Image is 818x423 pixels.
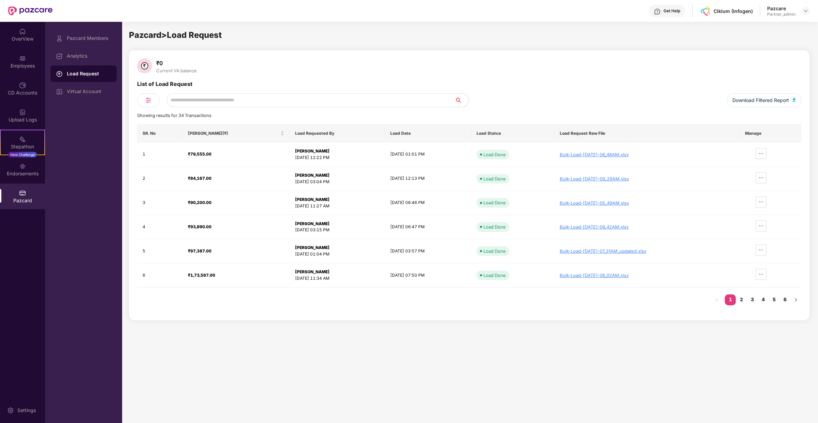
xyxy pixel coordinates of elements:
[483,199,506,206] div: Load Done
[455,98,469,103] span: search
[19,28,26,35] img: svg+xml;base64,PHN2ZyBpZD0iSG9tZSIgeG1sbnM9Imh0dHA6Ly93d3cudzMub3JnLzIwMDAvc3ZnIiB3aWR0aD0iMjAiIG...
[385,215,471,239] td: [DATE] 06:47 PM
[483,175,506,182] div: Load Done
[803,8,808,14] img: svg+xml;base64,PHN2ZyBpZD0iRHJvcGRvd24tMzJ4MzIiIHhtbG5zPSJodHRwOi8vd3d3LnczLm9yZy8yMDAwL3N2ZyIgd2...
[137,263,182,288] td: 6
[554,124,740,143] th: Load Request Raw File
[701,6,711,16] img: infogen-labs-squarelogo.png
[8,152,37,157] div: New Challenge
[19,190,26,196] img: svg+xml;base64,PHN2ZyBpZD0iUGF6Y2FyZCIgeG1sbnM9Imh0dHA6Ly93d3cudzMub3JnLzIwMDAvc3ZnIiB3aWR0aD0iMj...
[295,148,330,154] strong: [PERSON_NAME]
[385,143,471,167] td: [DATE] 01:01 PM
[137,124,182,143] th: SR. No
[756,151,766,156] span: ellipsis
[56,35,63,42] img: svg+xml;base64,PHN2ZyBpZD0iUHJvZmlsZSIgeG1sbnM9Imh0dHA6Ly93d3cudzMub3JnLzIwMDAvc3ZnIiB3aWR0aD0iMj...
[137,239,182,263] td: 5
[732,97,789,104] span: Download Filtered Report
[188,200,211,205] strong: ₹90,200.00
[8,6,53,15] img: New Pazcare Logo
[137,80,192,93] div: List of Load Request
[560,248,734,254] div: Bulk-Load-[DATE]-07_31AM_updated.xlsx
[295,251,380,258] div: [DATE] 01:04 PM
[144,96,152,104] img: svg+xml;base64,PHN2ZyB4bWxucz0iaHR0cDovL3d3dy53My5vcmcvMjAwMC9zdmciIHdpZHRoPSIyNCIgaGVpZ2h0PSIyNC...
[137,58,152,73] img: svg+xml;base64,PHN2ZyB4bWxucz0iaHR0cDovL3d3dy53My5vcmcvMjAwMC9zdmciIHdpZHRoPSIzNiIgaGVpZ2h0PSIzNi...
[715,298,719,302] span: left
[663,8,680,14] div: Get Help
[129,30,222,40] span: Pazcard > Load Request
[790,294,801,305] li: Next Page
[790,294,801,305] button: right
[137,167,182,191] td: 2
[67,70,111,77] div: Load Request
[15,407,38,414] div: Settings
[756,196,766,207] button: ellipsis
[295,275,380,282] div: [DATE] 11:34 AM
[747,294,758,305] a: 3
[711,294,722,305] li: Previous Page
[483,223,506,230] div: Load Done
[560,224,734,230] div: Bulk-Load-[DATE]-09_42AM.xlsx
[483,151,506,158] div: Load Done
[295,179,380,185] div: [DATE] 03:04 PM
[67,89,111,94] div: Virtual Account
[483,248,506,254] div: Load Done
[56,71,63,77] img: svg+xml;base64,PHN2ZyBpZD0iTG9hZF9SZXF1ZXN0IiBkYXRhLW5hbWU9IkxvYWQgUmVxdWVzdCIgeG1sbnM9Imh0dHA6Ly...
[188,224,211,229] strong: ₹93,890.00
[725,294,736,305] a: 1
[385,263,471,288] td: [DATE] 07:50 PM
[137,143,182,167] td: 1
[794,298,798,302] span: right
[137,113,211,118] span: Showing results for 34 Transactions
[295,245,330,250] strong: [PERSON_NAME]
[560,273,734,278] div: Bulk-Load-[DATE]-06_02AM.xlsx
[714,8,753,14] div: Ciklum (Infogen)
[756,247,766,253] span: ellipsis
[56,53,63,60] img: svg+xml;base64,PHN2ZyBpZD0iRGFzaGJvYXJkIiB4bWxucz0iaHR0cDovL3d3dy53My5vcmcvMjAwMC9zdmciIHdpZHRoPS...
[188,248,211,253] strong: ₹97,387.00
[385,239,471,263] td: [DATE] 03:57 PM
[295,203,380,209] div: [DATE] 11:27 AM
[19,109,26,116] img: svg+xml;base64,PHN2ZyBpZD0iVXBsb2FkX0xvZ3MiIGRhdGEtbmFtZT0iVXBsb2FkIExvZ3MiIHhtbG5zPSJodHRwOi8vd3...
[385,124,471,143] th: Load Date
[560,200,734,206] div: Bulk-Load-[DATE]-05_49AM.xlsx
[295,155,380,161] div: [DATE] 12:22 PM
[756,223,766,229] span: ellipsis
[767,12,795,17] div: Partner_admin
[155,60,198,67] div: ₹0
[295,269,330,274] strong: [PERSON_NAME]
[756,269,766,280] button: ellipsis
[1,143,44,150] div: Stepathon
[295,221,330,226] strong: [PERSON_NAME]
[188,176,211,181] strong: ₹84,167.00
[67,35,111,41] div: Pazcard Members
[756,175,766,180] span: ellipsis
[295,227,380,233] div: [DATE] 03:15 PM
[188,273,215,278] strong: ₹1,73,587.00
[188,131,279,136] span: [PERSON_NAME](₹)
[756,220,766,231] button: ellipsis
[727,93,801,107] button: Download Filtered Report
[155,68,198,73] div: Current VA balance
[19,136,26,143] img: svg+xml;base64,PHN2ZyB4bWxucz0iaHR0cDovL3d3dy53My5vcmcvMjAwMC9zdmciIHdpZHRoPSIyMSIgaGVpZ2h0PSIyMC...
[792,98,796,102] img: svg+xml;base64,PHN2ZyB4bWxucz0iaHR0cDovL3d3dy53My5vcmcvMjAwMC9zdmciIHhtbG5zOnhsaW5rPSJodHRwOi8vd3...
[769,294,779,305] li: 5
[19,82,26,89] img: svg+xml;base64,PHN2ZyBpZD0iQ0RfQWNjb3VudHMiIGRhdGEtbmFtZT0iQ0QgQWNjb3VudHMiIHhtbG5zPSJodHRwOi8vd3...
[182,124,290,143] th: Load Amount(₹)
[295,197,330,202] strong: [PERSON_NAME]
[711,294,722,305] button: left
[7,407,14,414] img: svg+xml;base64,PHN2ZyBpZD0iU2V0dGluZy0yMHgyMCIgeG1sbnM9Imh0dHA6Ly93d3cudzMub3JnLzIwMDAvc3ZnIiB3aW...
[756,172,766,183] button: ellipsis
[736,294,747,305] a: 2
[756,245,766,256] button: ellipsis
[385,167,471,191] td: [DATE] 12:13 PM
[483,272,506,279] div: Load Done
[137,191,182,215] td: 3
[756,148,766,159] button: ellipsis
[19,163,26,170] img: svg+xml;base64,PHN2ZyBpZD0iRW5kb3JzZW1lbnRzIiB4bWxucz0iaHR0cDovL3d3dy53My5vcmcvMjAwMC9zdmciIHdpZH...
[779,294,790,305] li: 6
[137,215,182,239] td: 4
[758,294,769,305] a: 4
